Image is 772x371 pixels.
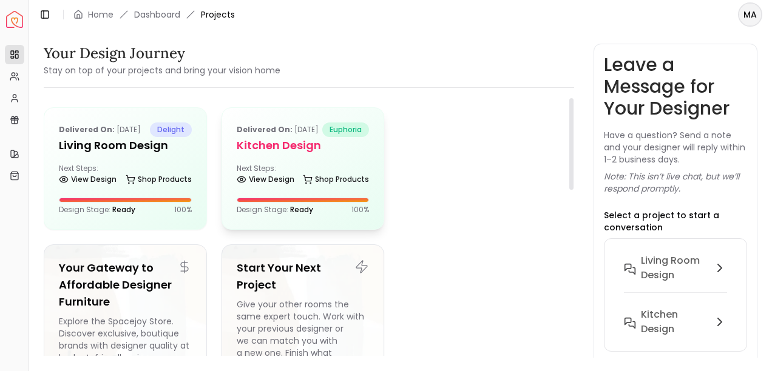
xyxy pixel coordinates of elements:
div: Next Steps: [59,164,192,188]
span: euphoria [322,122,369,137]
nav: breadcrumb [73,8,235,21]
span: Projects [201,8,235,21]
button: Kitchen Design [614,302,737,341]
p: 100 % [174,205,192,215]
div: Next Steps: [237,164,370,188]
span: Ready [290,204,313,215]
p: Select a project to start a conversation [604,209,747,233]
a: Shop Products [126,171,192,188]
div: Explore the Spacejoy Store. Discover exclusive, boutique brands with designer quality at budget-f... [59,315,192,371]
span: delight [150,122,192,137]
a: View Design [237,171,294,188]
p: Design Stage: [237,205,313,215]
a: Shop Products [303,171,369,188]
b: Delivered on: [59,124,115,135]
p: 100 % [351,205,369,215]
div: Give your other rooms the same expert touch. Work with your previous designer or we can match you... [237,298,370,371]
a: Spacejoy [6,11,23,28]
span: MA [739,4,761,25]
h5: Start Your Next Project [237,259,370,293]
a: Home [88,8,113,21]
p: [DATE] [59,122,141,137]
h6: Living Room Design [641,253,708,282]
button: MA [738,2,762,27]
p: [DATE] [237,122,319,137]
p: Note: This isn’t live chat, but we’ll respond promptly. [604,170,747,195]
b: Delivered on: [237,124,293,135]
img: Spacejoy Logo [6,11,23,28]
h5: Your Gateway to Affordable Designer Furniture [59,259,192,310]
h6: Kitchen Design [641,307,708,336]
p: Have a question? Send a note and your designer will reply within 1–2 business days. [604,129,747,165]
a: Dashboard [134,8,180,21]
h3: Your Design Journey [44,44,280,63]
p: Design Stage: [59,205,135,215]
h5: Living Room Design [59,137,192,154]
h3: Leave a Message for Your Designer [604,54,747,119]
h5: Kitchen Design [237,137,370,154]
span: Ready [112,204,135,215]
button: Living Room Design [614,249,737,302]
a: View Design [59,171,117,188]
small: Stay on top of your projects and bring your vision home [44,64,280,76]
